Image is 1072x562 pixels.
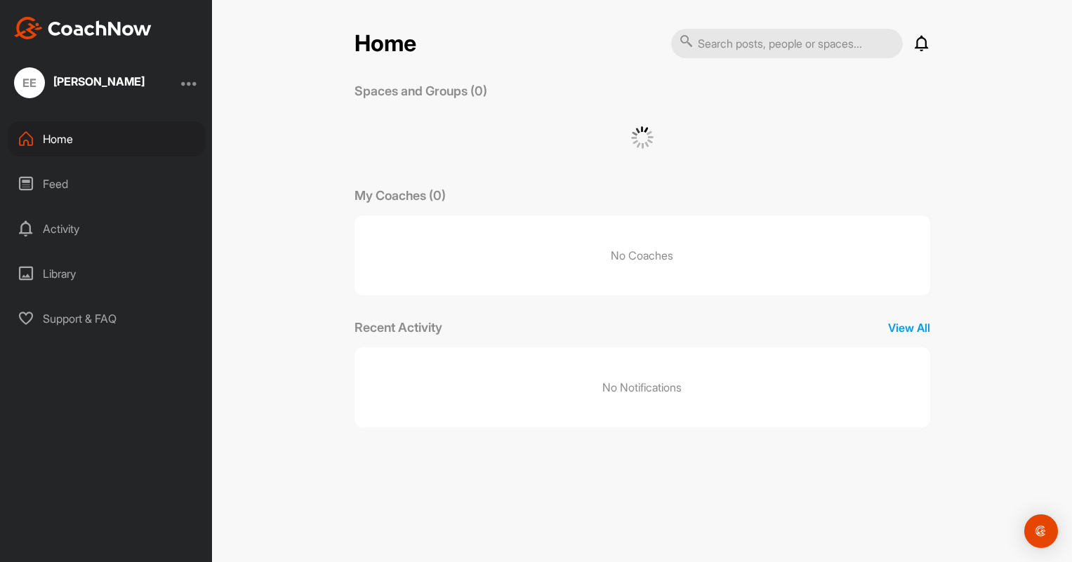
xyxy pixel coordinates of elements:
[355,318,442,337] p: Recent Activity
[14,17,152,39] img: CoachNow
[8,166,206,201] div: Feed
[14,67,45,98] div: EE
[671,29,903,58] input: Search posts, people or spaces...
[8,211,206,246] div: Activity
[8,121,206,156] div: Home
[602,379,682,396] p: No Notifications
[355,186,446,205] p: My Coaches (0)
[888,319,930,336] p: View All
[355,215,930,295] p: No Coaches
[355,30,416,58] h2: Home
[1024,514,1058,548] div: Open Intercom Messenger
[53,76,145,87] div: [PERSON_NAME]
[8,301,206,336] div: Support & FAQ
[631,126,654,149] img: G6gVgL6ErOh57ABN0eRmCEwV0I4iEi4d8EwaPGI0tHgoAbU4EAHFLEQAh+QQFCgALACwIAA4AGAASAAAEbHDJSesaOCdk+8xg...
[355,81,487,100] p: Spaces and Groups (0)
[8,256,206,291] div: Library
